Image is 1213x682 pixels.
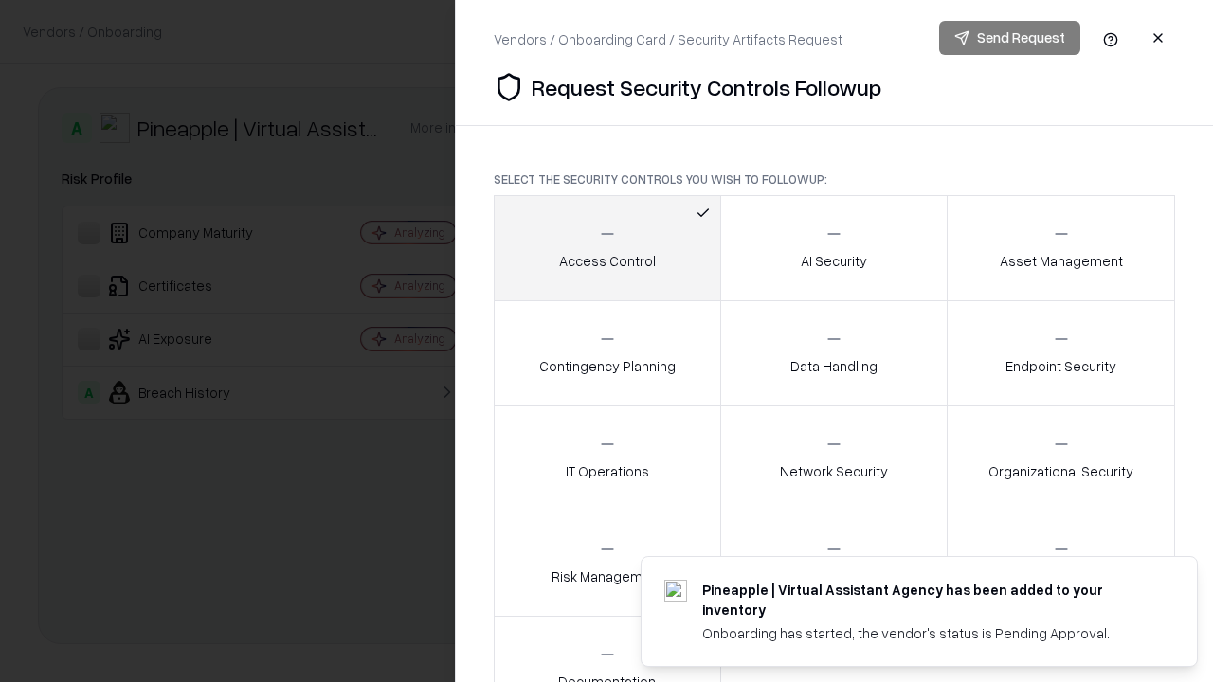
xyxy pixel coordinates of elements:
[494,300,721,406] button: Contingency Planning
[988,461,1133,481] p: Organizational Security
[1005,356,1116,376] p: Endpoint Security
[1000,251,1123,271] p: Asset Management
[720,405,949,511] button: Network Security
[494,195,721,301] button: Access Control
[494,511,721,617] button: Risk Management
[780,461,888,481] p: Network Security
[790,356,878,376] p: Data Handling
[720,195,949,301] button: AI Security
[801,251,867,271] p: AI Security
[947,300,1175,406] button: Endpoint Security
[566,461,649,481] p: IT Operations
[494,405,721,511] button: IT Operations
[702,580,1151,619] div: Pineapple | Virtual Assistant Agency has been added to your inventory
[702,623,1151,643] div: Onboarding has started, the vendor's status is Pending Approval.
[947,511,1175,617] button: Threat Management
[720,300,949,406] button: Data Handling
[559,251,656,271] p: Access Control
[494,171,1175,188] p: Select the security controls you wish to followup:
[532,72,881,102] p: Request Security Controls Followup
[552,566,663,586] p: Risk Management
[539,356,676,376] p: Contingency Planning
[947,195,1175,301] button: Asset Management
[664,580,687,602] img: trypineapple.com
[720,511,949,617] button: Security Incidents
[947,405,1175,511] button: Organizational Security
[494,29,842,49] div: Vendors / Onboarding Card / Security Artifacts Request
